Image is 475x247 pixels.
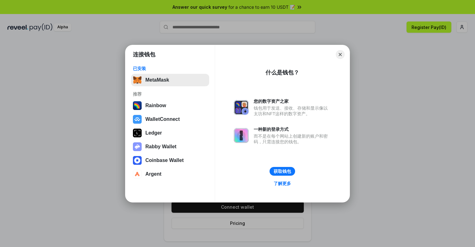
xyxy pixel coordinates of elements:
button: WalletConnect [131,113,209,126]
div: Coinbase Wallet [145,158,184,163]
div: 推荐 [133,91,207,97]
button: 获取钱包 [270,167,295,176]
h1: 连接钱包 [133,51,155,58]
button: Rainbow [131,99,209,112]
div: 了解更多 [274,181,291,186]
div: Ledger [145,130,162,136]
div: Rabby Wallet [145,144,176,150]
button: Argent [131,168,209,180]
button: Rabby Wallet [131,140,209,153]
img: svg+xml,%3Csvg%20xmlns%3D%22http%3A%2F%2Fwww.w3.org%2F2000%2Fsvg%22%20width%3D%2228%22%20height%3... [133,129,142,137]
div: Rainbow [145,103,166,108]
div: 一种新的登录方式 [254,126,331,132]
img: svg+xml,%3Csvg%20xmlns%3D%22http%3A%2F%2Fwww.w3.org%2F2000%2Fsvg%22%20fill%3D%22none%22%20viewBox... [133,142,142,151]
div: 获取钱包 [274,169,291,174]
div: 钱包用于发送、接收、存储和显示像以太坊和NFT这样的数字资产。 [254,105,331,116]
div: 什么是钱包？ [266,69,299,76]
div: WalletConnect [145,116,180,122]
div: 而不是在每个网站上创建新的账户和密码，只需连接您的钱包。 [254,133,331,145]
div: Argent [145,171,162,177]
button: Coinbase Wallet [131,154,209,167]
img: svg+xml,%3Csvg%20width%3D%2228%22%20height%3D%2228%22%20viewBox%3D%220%200%2028%2028%22%20fill%3D... [133,156,142,165]
img: svg+xml,%3Csvg%20fill%3D%22none%22%20height%3D%2233%22%20viewBox%3D%220%200%2035%2033%22%20width%... [133,76,142,84]
img: svg+xml,%3Csvg%20xmlns%3D%22http%3A%2F%2Fwww.w3.org%2F2000%2Fsvg%22%20fill%3D%22none%22%20viewBox... [234,100,249,115]
img: svg+xml,%3Csvg%20width%3D%2228%22%20height%3D%2228%22%20viewBox%3D%220%200%2028%2028%22%20fill%3D... [133,115,142,124]
img: svg+xml,%3Csvg%20width%3D%22120%22%20height%3D%22120%22%20viewBox%3D%220%200%20120%20120%22%20fil... [133,101,142,110]
button: Close [336,50,345,59]
div: 您的数字资产之家 [254,98,331,104]
div: MetaMask [145,77,169,83]
button: MetaMask [131,74,209,86]
img: svg+xml,%3Csvg%20xmlns%3D%22http%3A%2F%2Fwww.w3.org%2F2000%2Fsvg%22%20fill%3D%22none%22%20viewBox... [234,128,249,143]
a: 了解更多 [270,179,295,188]
button: Ledger [131,127,209,139]
div: 已安装 [133,66,207,71]
img: svg+xml,%3Csvg%20width%3D%2228%22%20height%3D%2228%22%20viewBox%3D%220%200%2028%2028%22%20fill%3D... [133,170,142,178]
